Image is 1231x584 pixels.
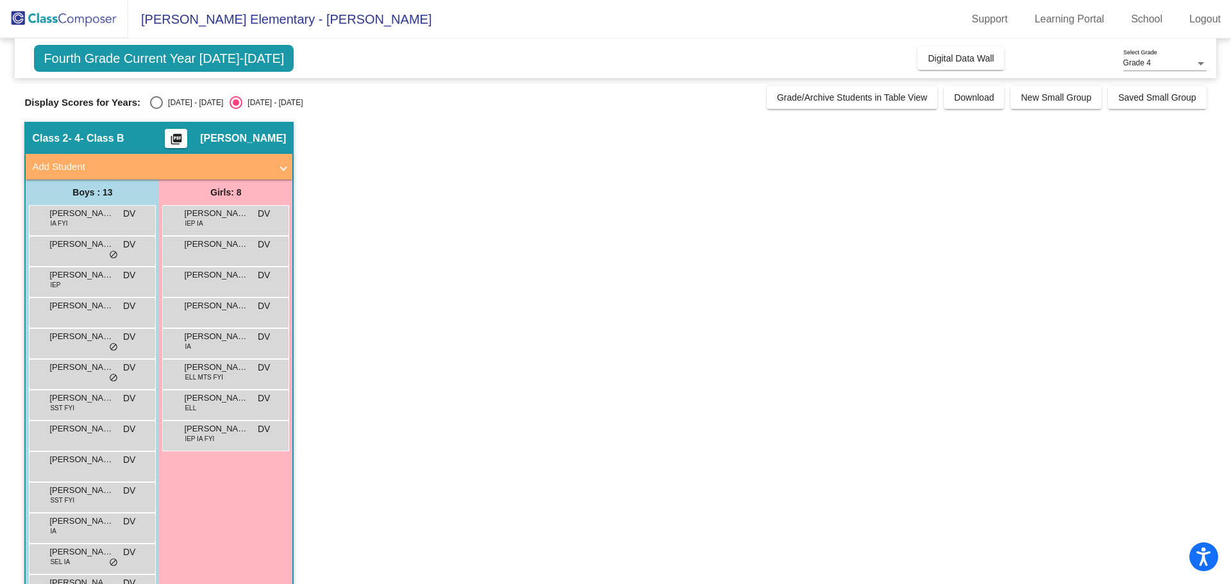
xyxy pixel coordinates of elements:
span: [PERSON_NAME] [49,546,113,558]
div: Boys : 13 [26,179,159,205]
span: - 4- Class B [68,132,124,145]
span: DV [123,546,135,559]
span: DV [258,299,270,313]
div: [DATE] - [DATE] [242,97,303,108]
span: DV [123,299,135,313]
span: DV [123,392,135,405]
span: [PERSON_NAME] [49,269,113,281]
mat-panel-title: Add Student [32,160,271,174]
span: Download [954,92,994,103]
span: DV [258,238,270,251]
span: [PERSON_NAME] [184,238,248,251]
span: DV [123,361,135,374]
span: [PERSON_NAME] Elementary - [PERSON_NAME] [128,9,431,29]
span: [PERSON_NAME] [184,361,248,374]
span: do_not_disturb_alt [109,558,118,568]
span: New Small Group [1021,92,1091,103]
span: SST FYI [50,403,74,413]
span: DV [258,392,270,405]
span: IEP IA FYI [185,434,214,444]
span: DV [258,361,270,374]
button: Download [944,86,1004,109]
span: ELL MTS FYI [185,372,223,382]
span: SST FYI [50,496,74,505]
span: SEL IA [50,557,70,567]
span: [PERSON_NAME] [PERSON_NAME] [49,422,113,435]
a: School [1121,9,1173,29]
span: Display Scores for Years: [24,97,140,108]
span: Class 2 [32,132,68,145]
div: [DATE] - [DATE] [163,97,223,108]
span: DV [258,330,270,344]
span: IA [185,342,190,351]
span: do_not_disturb_alt [109,250,118,260]
button: Saved Small Group [1108,86,1206,109]
span: [PERSON_NAME] [184,299,248,312]
span: DV [123,422,135,436]
a: Support [962,9,1018,29]
span: [PERSON_NAME] [184,330,248,343]
span: [PERSON_NAME] [184,207,248,220]
span: [PERSON_NAME] [49,392,113,405]
span: [PERSON_NAME] [49,330,113,343]
span: IA FYI [50,219,67,228]
span: DV [123,515,135,528]
span: [PERSON_NAME] [49,515,113,528]
span: do_not_disturb_alt [109,342,118,353]
span: do_not_disturb_alt [109,373,118,383]
span: DV [258,422,270,436]
span: IEP IA [185,219,203,228]
button: New Small Group [1010,86,1101,109]
span: [PERSON_NAME] [PERSON_NAME] [184,422,248,435]
span: [PERSON_NAME] [49,453,113,466]
span: [PERSON_NAME] [184,269,248,281]
span: IA [50,526,56,536]
mat-expansion-panel-header: Add Student [26,154,292,179]
span: [PERSON_NAME] [184,392,248,405]
span: [PERSON_NAME] [200,132,286,145]
span: Fourth Grade Current Year [DATE]-[DATE] [34,45,294,72]
span: [PERSON_NAME] [49,207,113,220]
span: [PERSON_NAME] [49,238,113,251]
span: Grade/Archive Students in Table View [777,92,928,103]
button: Print Students Details [165,129,187,148]
a: Learning Portal [1025,9,1115,29]
a: Logout [1179,9,1231,29]
button: Digital Data Wall [917,47,1004,70]
span: DV [123,453,135,467]
span: DV [123,207,135,221]
span: [PERSON_NAME] [49,299,113,312]
mat-icon: picture_as_pdf [169,133,184,151]
mat-radio-group: Select an option [150,96,303,109]
span: DV [123,269,135,282]
div: Girls: 8 [159,179,292,205]
span: DV [123,330,135,344]
span: DV [123,484,135,497]
button: Grade/Archive Students in Table View [767,86,938,109]
span: ELL [185,403,196,413]
span: DV [258,269,270,282]
span: Digital Data Wall [928,53,994,63]
span: Grade 4 [1123,58,1151,67]
span: DV [258,207,270,221]
span: Saved Small Group [1118,92,1196,103]
span: IEP [50,280,60,290]
span: [PERSON_NAME] [49,484,113,497]
span: [PERSON_NAME] [49,361,113,374]
span: DV [123,238,135,251]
